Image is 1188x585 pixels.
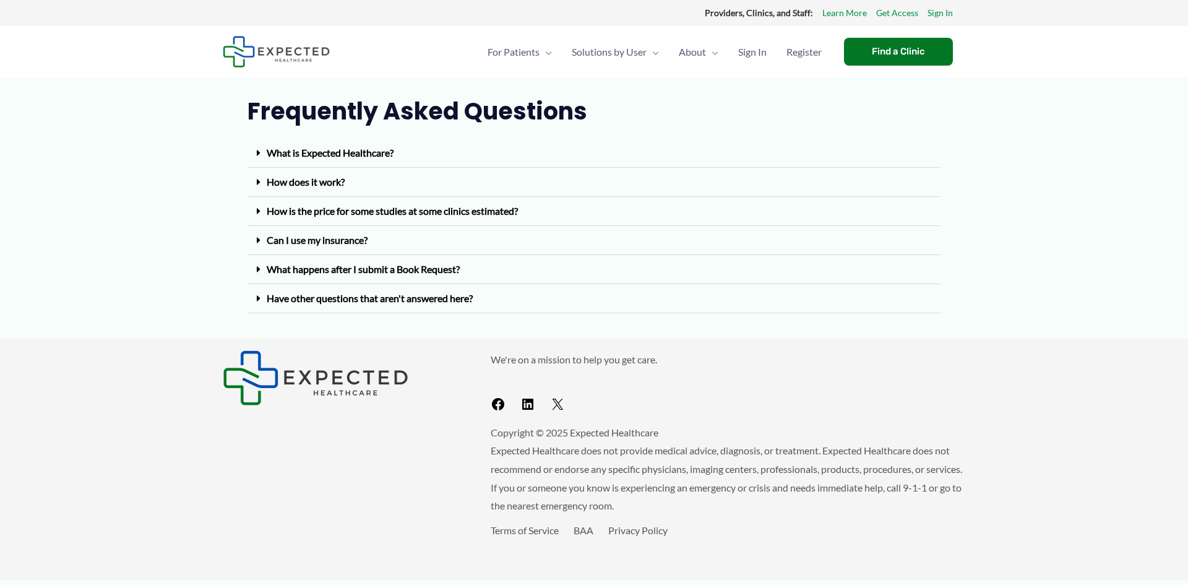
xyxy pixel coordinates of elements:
a: Terms of Service [491,524,559,536]
a: Sign In [928,5,953,21]
nav: Primary Site Navigation [478,30,832,74]
p: We're on a mission to help you get care. [491,350,965,369]
div: What is Expected Healthcare? [247,139,940,168]
a: How does it work? [267,176,345,188]
strong: Providers, Clinics, and Staff: [705,7,813,18]
span: Sign In [738,30,767,74]
div: How is the price for some studies at some clinics estimated? [247,197,940,226]
a: AboutMenu Toggle [669,30,728,74]
a: For PatientsMenu Toggle [478,30,562,74]
a: Can I use my insurance? [267,234,368,246]
h2: Frequently Asked Questions [247,96,940,126]
span: Menu Toggle [647,30,659,74]
div: What happens after I submit a Book Request? [247,255,940,284]
div: Have other questions that aren't answered here? [247,284,940,313]
div: How does it work? [247,168,940,197]
a: How is the price for some studies at some clinics estimated? [267,205,518,217]
a: What is Expected Healthcare? [267,147,394,158]
aside: Footer Widget 3 [491,521,965,568]
img: Expected Healthcare Logo - side, dark font, small [223,350,408,405]
span: Menu Toggle [540,30,552,74]
aside: Footer Widget 2 [491,350,965,417]
a: Solutions by UserMenu Toggle [562,30,669,74]
a: Have other questions that aren't answered here? [267,292,473,304]
aside: Footer Widget 1 [223,350,460,405]
a: What happens after I submit a Book Request? [267,263,460,275]
span: Solutions by User [572,30,647,74]
span: Menu Toggle [706,30,718,74]
span: About [679,30,706,74]
span: Copyright © 2025 Expected Healthcare [491,427,658,438]
a: Register [777,30,832,74]
span: For Patients [488,30,540,74]
span: Expected Healthcare does not provide medical advice, diagnosis, or treatment. Expected Healthcare... [491,444,962,511]
a: Learn More [822,5,867,21]
a: BAA [574,524,593,536]
a: Get Access [876,5,918,21]
a: Privacy Policy [608,524,668,536]
span: Register [786,30,822,74]
div: Can I use my insurance? [247,226,940,255]
a: Find a Clinic [844,38,953,66]
img: Expected Healthcare Logo - side, dark font, small [223,36,330,67]
a: Sign In [728,30,777,74]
